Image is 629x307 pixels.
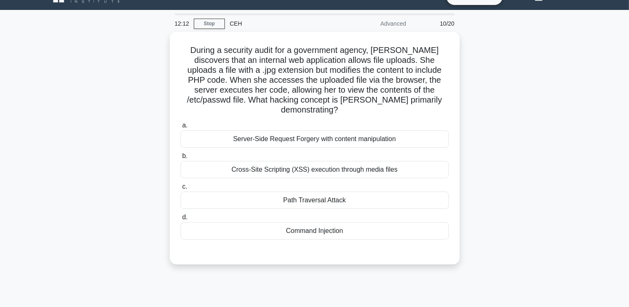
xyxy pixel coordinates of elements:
div: CEH [225,15,339,32]
div: Path Traversal Attack [181,192,449,209]
span: c. [182,183,187,190]
span: a. [182,122,188,129]
div: Server-Side Request Forgery with content manipulation [181,130,449,148]
div: Advanced [339,15,411,32]
div: 10/20 [411,15,460,32]
a: Stop [194,19,225,29]
div: 12:12 [170,15,194,32]
h5: During a security audit for a government agency, [PERSON_NAME] discovers that an internal web app... [180,45,450,115]
div: Command Injection [181,222,449,240]
span: b. [182,152,188,159]
span: d. [182,213,188,221]
div: Cross-Site Scripting (XSS) execution through media files [181,161,449,178]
